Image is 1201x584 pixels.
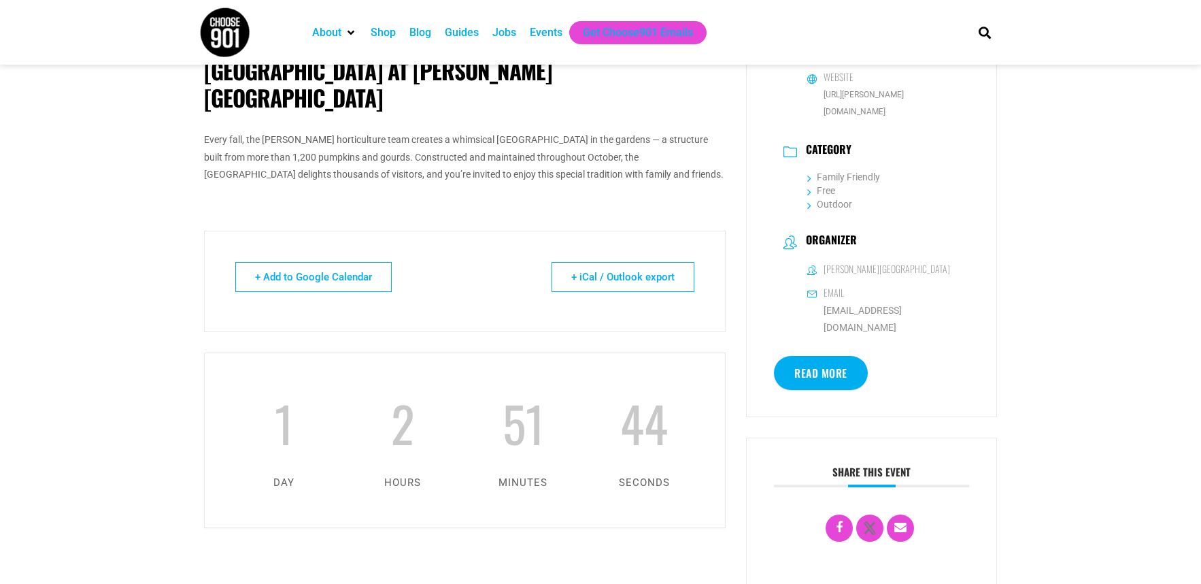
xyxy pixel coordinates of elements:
[530,25,562,41] a: Events
[305,21,364,44] div: About
[445,25,479,41] a: Guides
[492,25,516,41] a: Jobs
[235,262,392,292] a: + Add to Google Calendar
[503,370,544,473] span: 51
[343,474,463,492] p: hours
[409,25,431,41] a: Blog
[974,21,996,44] div: Search
[391,370,414,473] span: 2
[824,90,904,116] a: [URL][PERSON_NAME][DOMAIN_NAME]
[312,25,341,41] a: About
[856,515,883,542] a: X Social Network
[824,263,950,275] h6: [PERSON_NAME][GEOGRAPHIC_DATA]
[824,287,844,299] h6: Email
[824,71,853,83] h6: Website
[583,474,705,492] p: seconds
[552,262,694,292] a: + iCal / Outlook export
[620,370,668,473] span: 44
[462,474,583,492] p: minutes
[305,21,955,44] nav: Main nav
[225,474,343,492] p: day
[204,57,726,111] h1: [GEOGRAPHIC_DATA] at [PERSON_NAME][GEOGRAPHIC_DATA]
[774,356,868,390] a: Read More
[887,515,914,542] a: Email
[799,233,857,250] h3: Organizer
[807,185,835,196] a: Free
[275,370,293,473] span: 1
[774,466,969,487] h3: Share this event
[826,515,853,542] a: Share on Facebook
[807,302,960,336] a: [EMAIL_ADDRESS][DOMAIN_NAME]
[799,143,851,159] h3: Category
[204,131,726,183] p: Every fall, the [PERSON_NAME] horticulture team creates a whimsical [GEOGRAPHIC_DATA] in the gard...
[371,25,396,41] a: Shop
[807,199,852,210] a: Outdoor
[807,172,880,182] a: Family Friendly
[583,25,693,41] a: Get Choose901 Emails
